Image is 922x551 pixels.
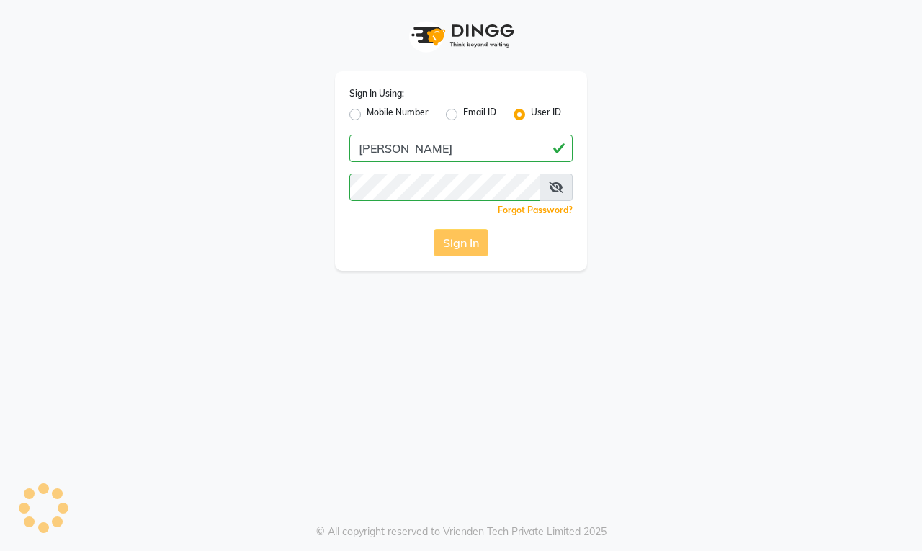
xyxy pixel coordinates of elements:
[367,106,429,123] label: Mobile Number
[403,14,519,57] img: logo1.svg
[531,106,561,123] label: User ID
[498,205,573,215] a: Forgot Password?
[349,174,540,201] input: Username
[349,87,404,100] label: Sign In Using:
[463,106,496,123] label: Email ID
[349,135,573,162] input: Username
